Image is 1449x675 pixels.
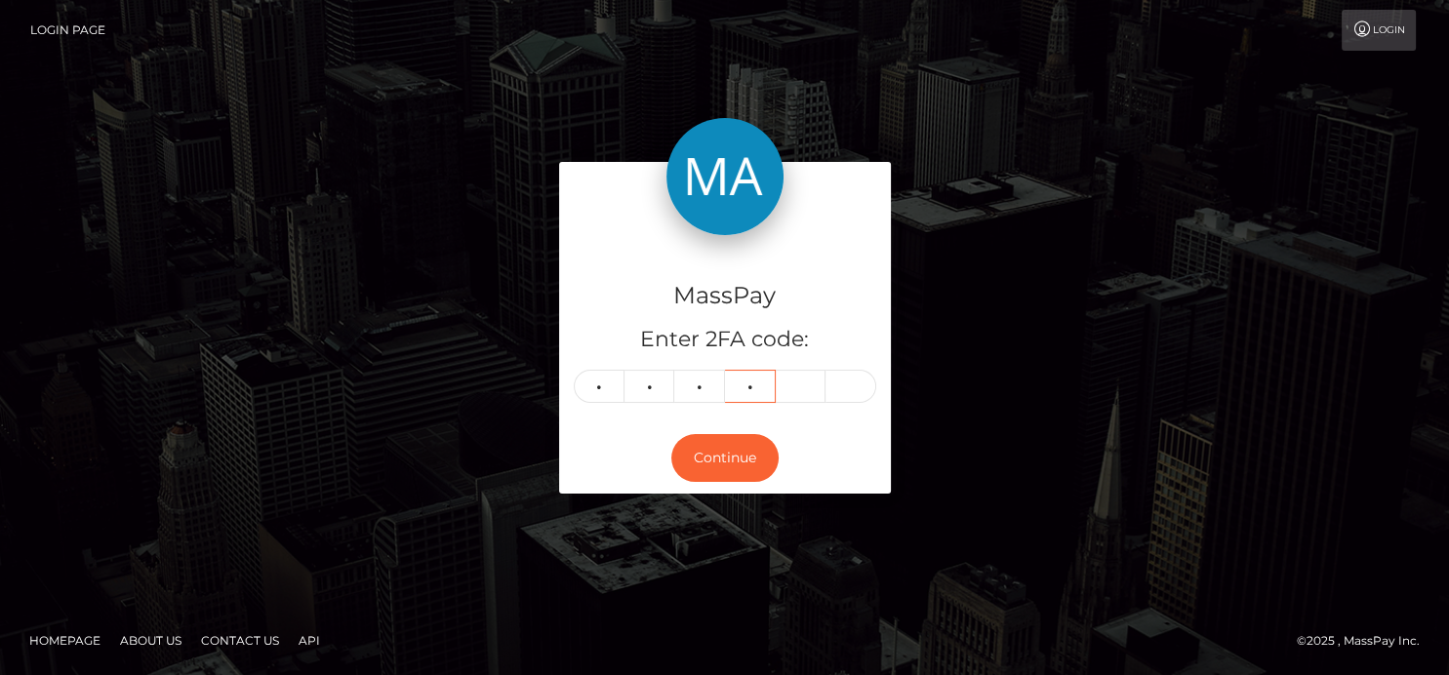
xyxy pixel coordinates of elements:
[1297,630,1434,652] div: © 2025 , MassPay Inc.
[193,625,287,655] a: Contact Us
[671,434,779,482] button: Continue
[291,625,328,655] a: API
[1342,10,1416,51] a: Login
[574,279,876,313] h4: MassPay
[666,118,784,235] img: MassPay
[21,625,108,655] a: Homepage
[30,10,105,51] a: Login Page
[112,625,189,655] a: About Us
[574,325,876,355] h5: Enter 2FA code:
